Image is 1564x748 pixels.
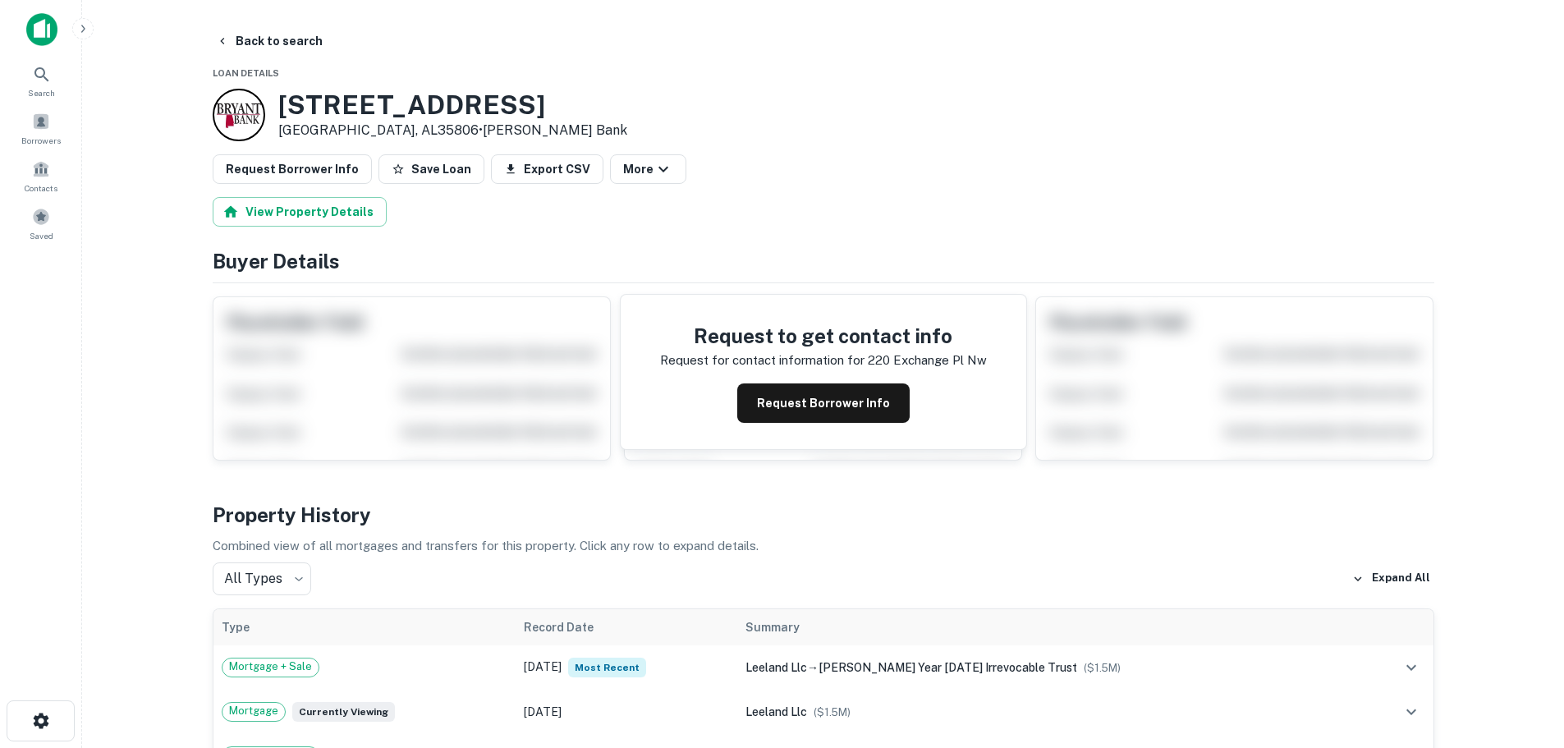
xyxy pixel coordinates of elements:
span: leeland llc [745,705,807,718]
th: Type [213,609,516,645]
a: [PERSON_NAME] Bank [483,122,627,138]
a: Contacts [5,154,77,198]
div: → [745,659,1354,677]
span: Borrowers [21,134,61,147]
a: Search [5,58,77,103]
button: expand row [1397,698,1425,726]
span: Saved [30,229,53,242]
p: 220 exchange pl nw [868,351,987,370]
span: Mortgage + Sale [222,659,319,675]
td: [DATE] [516,645,737,690]
button: Request Borrower Info [213,154,372,184]
span: Contacts [25,181,57,195]
div: All Types [213,562,311,595]
p: Request for contact information for [660,351,865,370]
button: Save Loan [378,154,484,184]
span: ($ 1.5M ) [1084,662,1121,674]
h4: Property History [213,500,1434,530]
span: Search [28,86,55,99]
span: [PERSON_NAME] year [DATE] irrevocable trust [819,661,1077,674]
span: Loan Details [213,68,279,78]
h4: Request to get contact info [660,321,987,351]
th: Record Date [516,609,737,645]
h3: [STREET_ADDRESS] [278,89,627,121]
p: Combined view of all mortgages and transfers for this property. Click any row to expand details. [213,536,1434,556]
p: [GEOGRAPHIC_DATA], AL35806 • [278,121,627,140]
button: Export CSV [491,154,603,184]
th: Summary [737,609,1362,645]
iframe: Chat Widget [1482,617,1564,695]
button: expand row [1397,654,1425,681]
span: Currently viewing [292,702,395,722]
button: Request Borrower Info [737,383,910,423]
span: leeland llc [745,661,807,674]
h4: Buyer Details [213,246,1434,276]
a: Borrowers [5,106,77,150]
button: Back to search [209,26,329,56]
span: Most Recent [568,658,646,677]
button: More [610,154,686,184]
span: ($ 1.5M ) [814,706,851,718]
a: Saved [5,201,77,246]
img: capitalize-icon.png [26,13,57,46]
span: Mortgage [222,703,285,719]
button: Expand All [1348,567,1434,591]
td: [DATE] [516,690,737,734]
button: View Property Details [213,197,387,227]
